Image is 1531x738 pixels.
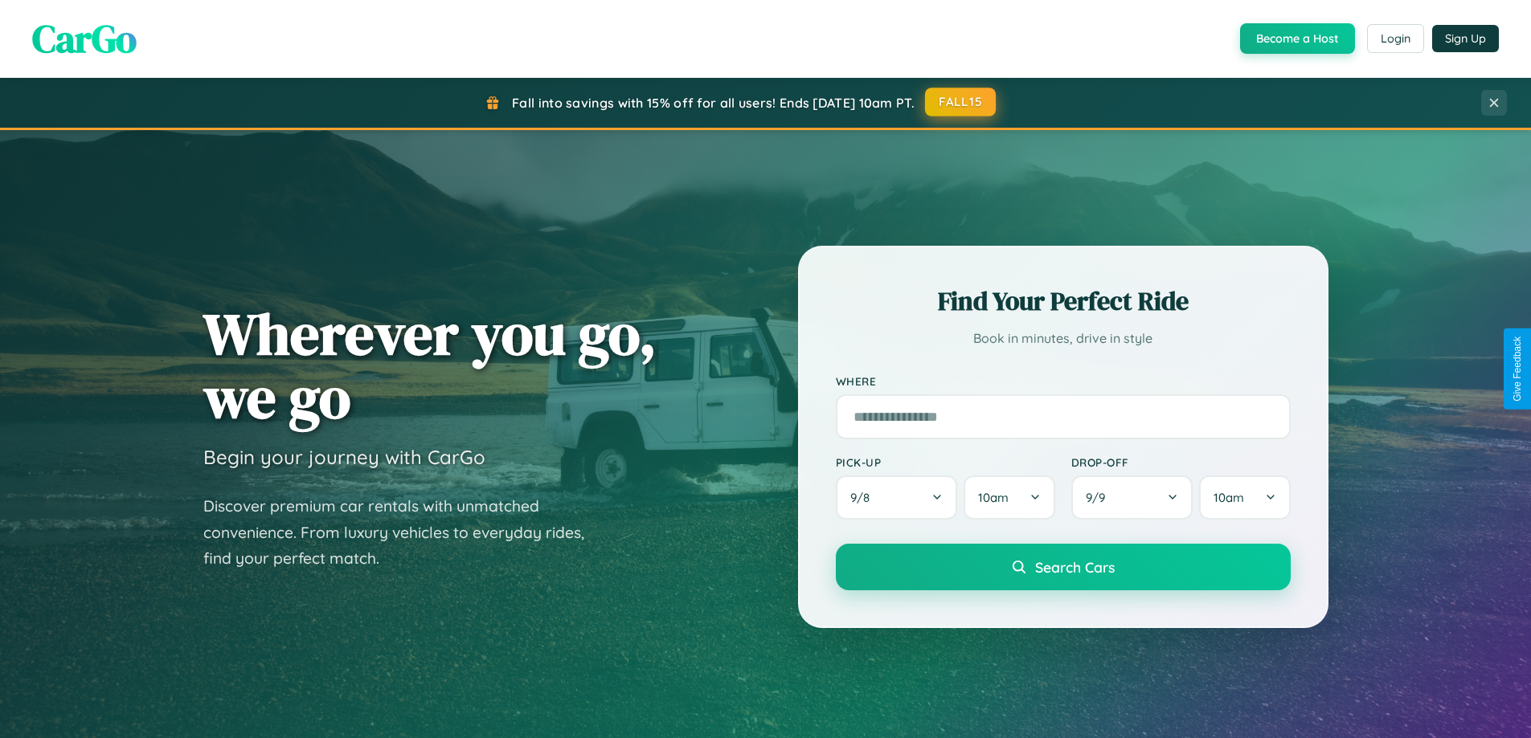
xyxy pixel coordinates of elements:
[836,475,958,520] button: 9/8
[836,283,1291,319] h2: Find Your Perfect Ride
[1214,490,1244,505] span: 10am
[1199,475,1290,520] button: 10am
[1086,490,1113,505] span: 9 / 9
[512,95,915,111] span: Fall into savings with 15% off for all users! Ends [DATE] 10am PT.
[836,544,1291,590] button: Search Cars
[1367,24,1424,53] button: Login
[836,455,1055,469] label: Pick-up
[203,445,485,469] h3: Begin your journey with CarGo
[964,475,1054,520] button: 10am
[836,327,1291,350] p: Book in minutes, drive in style
[978,490,1009,505] span: 10am
[1240,23,1355,54] button: Become a Host
[203,302,657,429] h1: Wherever you go, we go
[203,493,605,572] p: Discover premium car rentals with unmatched convenience. From luxury vehicles to everyday rides, ...
[1071,455,1291,469] label: Drop-off
[32,12,137,65] span: CarGo
[850,490,878,505] span: 9 / 8
[925,88,996,116] button: FALL15
[1512,336,1523,402] div: Give Feedback
[1071,475,1193,520] button: 9/9
[1035,558,1115,576] span: Search Cars
[1432,25,1499,52] button: Sign Up
[836,374,1291,388] label: Where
